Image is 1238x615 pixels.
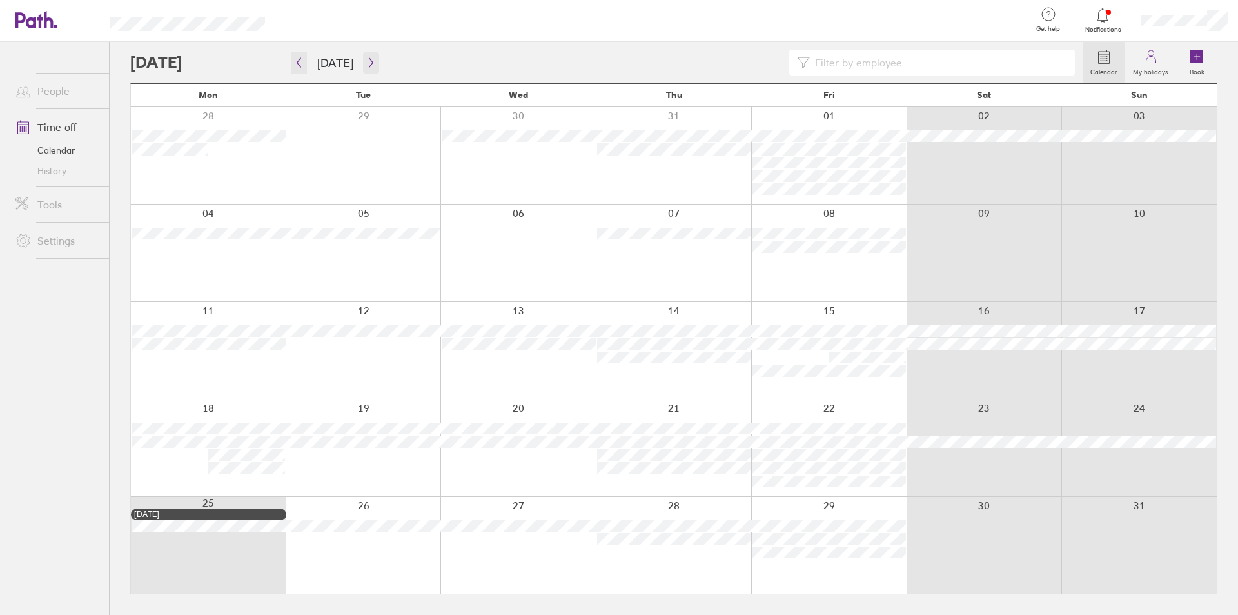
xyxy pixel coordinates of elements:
label: Calendar [1083,65,1125,76]
a: People [5,78,109,104]
label: Book [1182,65,1212,76]
div: [DATE] [134,510,283,519]
span: Fri [823,90,835,100]
button: [DATE] [307,52,364,74]
a: Calendar [5,140,109,161]
span: Get help [1027,25,1069,33]
a: Book [1176,42,1217,83]
span: Tue [356,90,371,100]
span: Wed [509,90,528,100]
a: My holidays [1125,42,1176,83]
span: Thu [666,90,682,100]
span: Notifications [1082,26,1124,34]
span: Sun [1131,90,1148,100]
a: Notifications [1082,6,1124,34]
label: My holidays [1125,65,1176,76]
span: Mon [199,90,218,100]
span: Sat [977,90,991,100]
a: History [5,161,109,181]
a: Settings [5,228,109,254]
input: Filter by employee [810,50,1067,75]
a: Calendar [1083,42,1125,83]
a: Tools [5,192,109,217]
a: Time off [5,114,109,140]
